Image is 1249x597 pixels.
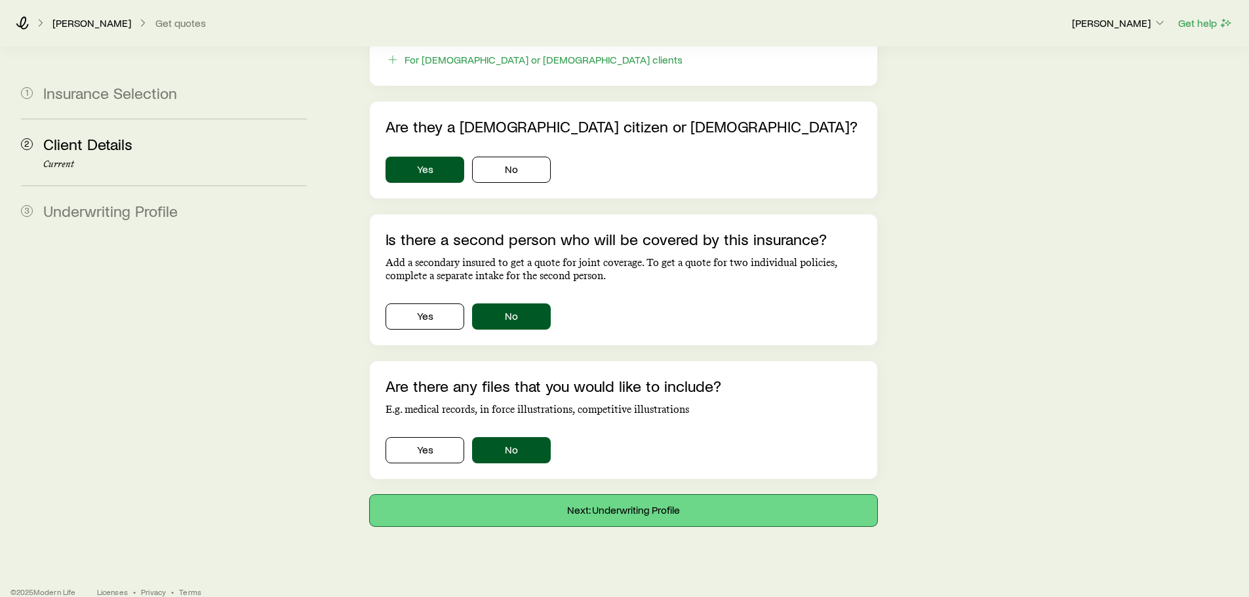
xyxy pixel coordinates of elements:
[97,587,128,597] a: Licenses
[386,256,861,282] p: Add a secondary insured to get a quote for joint coverage. To get a quote for two individual poli...
[21,87,33,99] span: 1
[1178,16,1233,31] button: Get help
[386,52,683,67] button: For [DEMOGRAPHIC_DATA] or [DEMOGRAPHIC_DATA] clients
[21,138,33,150] span: 2
[1072,16,1166,29] p: [PERSON_NAME]
[43,134,132,153] span: Client Details
[171,587,174,597] span: •
[21,205,33,217] span: 3
[386,230,861,248] p: Is there a second person who will be covered by this insurance?
[472,437,551,463] button: No
[386,437,464,463] button: Yes
[386,117,861,136] p: Are they a [DEMOGRAPHIC_DATA] citizen or [DEMOGRAPHIC_DATA]?
[43,83,177,102] span: Insurance Selection
[141,587,166,597] a: Privacy
[386,303,464,330] button: Yes
[1071,16,1167,31] button: [PERSON_NAME]
[52,16,131,29] p: [PERSON_NAME]
[133,587,136,597] span: •
[472,157,551,183] button: No
[43,159,307,170] p: Current
[370,495,877,526] button: Next: Underwriting Profile
[10,587,76,597] p: © 2025 Modern Life
[386,403,861,416] p: E.g. medical records, in force illustrations, competitive illustrations
[155,17,207,29] button: Get quotes
[43,201,178,220] span: Underwriting Profile
[386,377,861,395] p: Are there any files that you would like to include?
[386,157,464,183] button: Yes
[472,303,551,330] button: No
[179,587,201,597] a: Terms
[405,53,683,66] div: For [DEMOGRAPHIC_DATA] or [DEMOGRAPHIC_DATA] clients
